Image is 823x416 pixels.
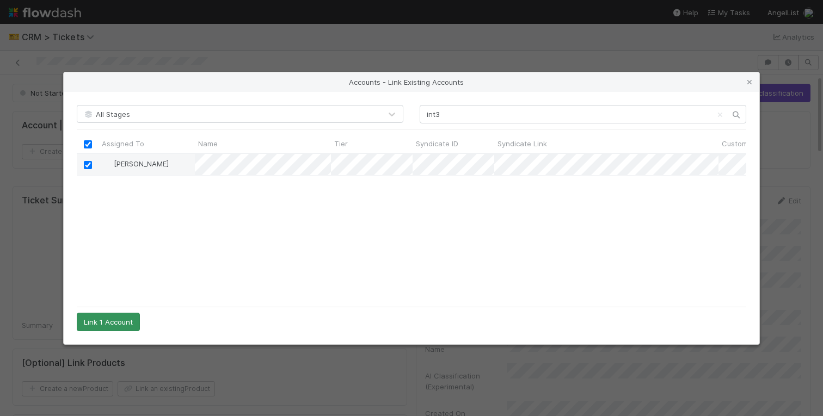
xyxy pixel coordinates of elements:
[114,159,169,168] span: [PERSON_NAME]
[103,158,169,169] div: [PERSON_NAME]
[103,159,112,168] img: avatar_784ea27d-2d59-4749-b480-57d513651deb.png
[722,138,777,149] span: Customer Name
[715,106,726,123] button: Clear search
[416,138,458,149] span: Syndicate ID
[83,110,130,119] span: All Stages
[102,138,144,149] span: Assigned To
[77,313,140,331] button: Link 1 Account
[334,138,348,149] span: Tier
[84,140,92,148] input: Toggle All Rows Selected
[64,72,759,92] div: Accounts - Link Existing Accounts
[498,138,547,149] span: Syndicate Link
[420,105,746,123] input: Search
[84,160,92,169] input: Toggle Row Selected
[198,138,218,149] span: Name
